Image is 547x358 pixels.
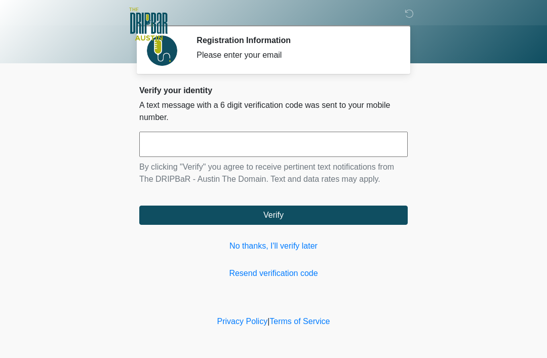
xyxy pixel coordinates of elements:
p: By clicking "Verify" you agree to receive pertinent text notifications from The DRIPBaR - Austin ... [139,161,408,185]
button: Verify [139,206,408,225]
a: Privacy Policy [217,317,268,326]
a: | [267,317,269,326]
img: The DRIPBaR - Austin The Domain Logo [129,8,168,41]
a: Resend verification code [139,267,408,280]
a: Terms of Service [269,317,330,326]
h2: Verify your identity [139,86,408,95]
img: Agent Avatar [147,35,177,66]
a: No thanks, I'll verify later [139,240,408,252]
div: Please enter your email [197,49,393,61]
p: A text message with a 6 digit verification code was sent to your mobile number. [139,99,408,124]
